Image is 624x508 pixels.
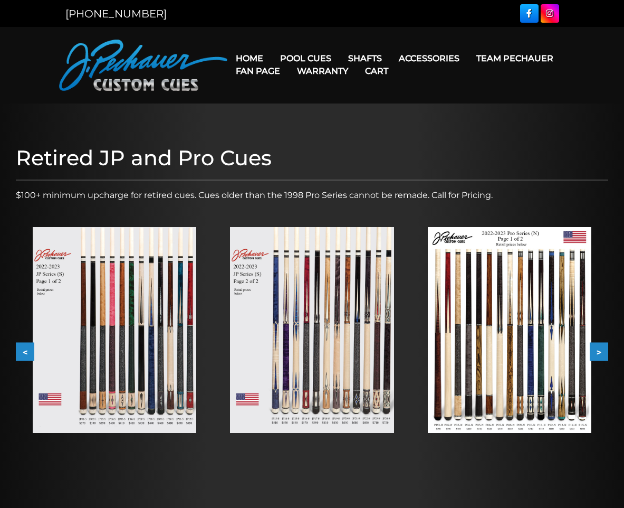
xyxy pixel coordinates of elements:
[65,7,167,20] a: [PHONE_NUMBER]
[227,45,272,72] a: Home
[340,45,390,72] a: Shafts
[16,342,34,361] button: <
[289,58,357,84] a: Warranty
[590,342,608,361] button: >
[59,40,228,91] img: Pechauer Custom Cues
[16,146,608,171] h1: Retired JP and Pro Cues
[227,58,289,84] a: Fan Page
[272,45,340,72] a: Pool Cues
[390,45,468,72] a: Accessories
[16,189,608,202] p: $100+ minimum upcharge for retired cues. Cues older than the 1998 Pro Series cannot be remade. Ca...
[468,45,562,72] a: Team Pechauer
[357,58,397,84] a: Cart
[16,342,608,361] div: Carousel Navigation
